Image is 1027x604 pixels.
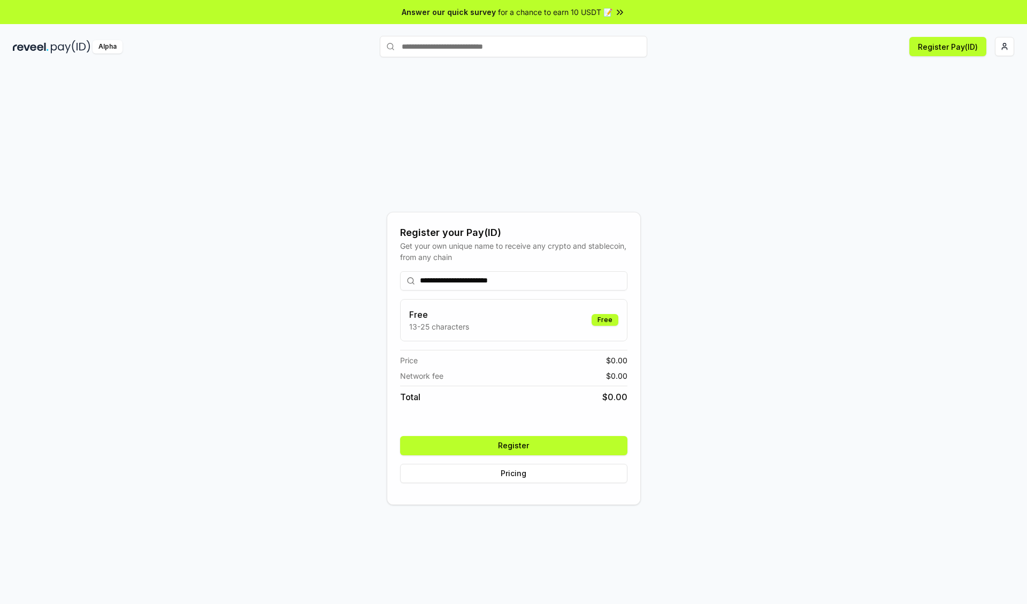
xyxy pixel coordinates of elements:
[400,370,443,381] span: Network fee
[498,6,612,18] span: for a chance to earn 10 USDT 📝
[13,40,49,53] img: reveel_dark
[909,37,986,56] button: Register Pay(ID)
[400,464,627,483] button: Pricing
[606,370,627,381] span: $ 0.00
[409,308,469,321] h3: Free
[402,6,496,18] span: Answer our quick survey
[409,321,469,332] p: 13-25 characters
[93,40,122,53] div: Alpha
[51,40,90,53] img: pay_id
[606,355,627,366] span: $ 0.00
[400,225,627,240] div: Register your Pay(ID)
[400,240,627,263] div: Get your own unique name to receive any crypto and stablecoin, from any chain
[602,391,627,403] span: $ 0.00
[400,355,418,366] span: Price
[400,391,420,403] span: Total
[592,314,618,326] div: Free
[400,436,627,455] button: Register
